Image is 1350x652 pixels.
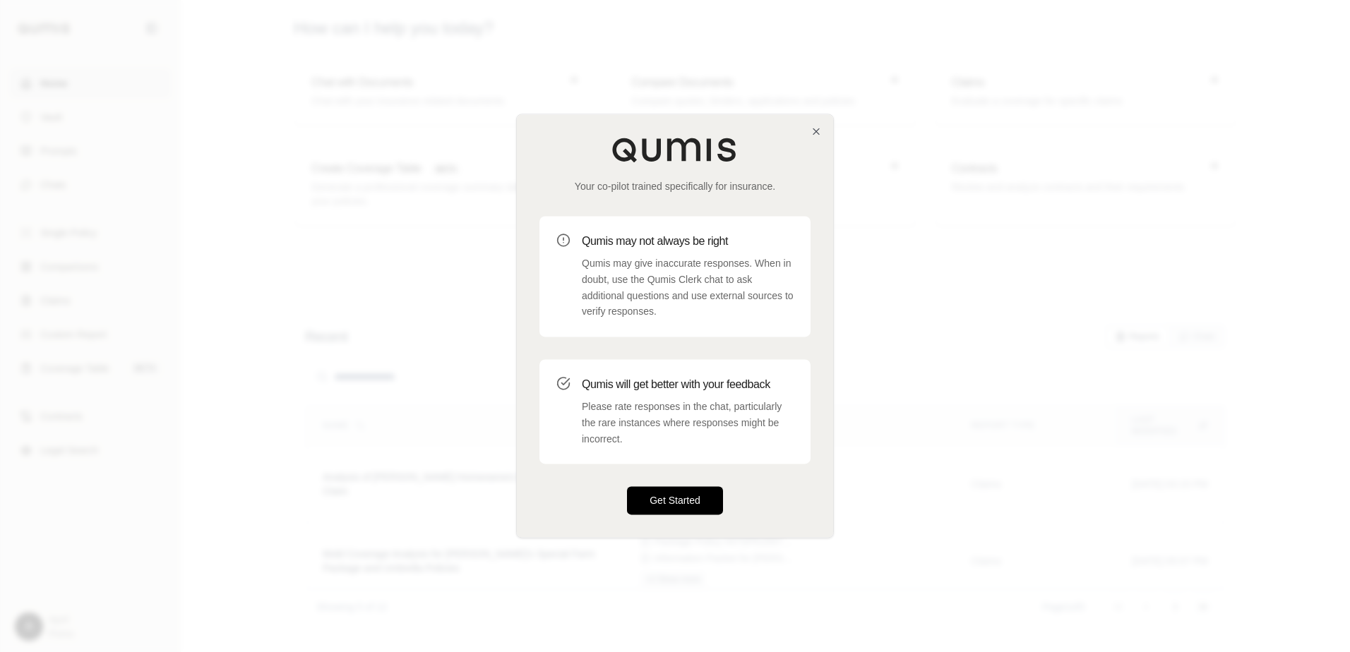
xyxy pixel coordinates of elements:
h3: Qumis may not always be right [582,233,794,250]
button: Get Started [627,487,723,515]
p: Please rate responses in the chat, particularly the rare instances where responses might be incor... [582,399,794,447]
img: Qumis Logo [611,137,739,162]
p: Your co-pilot trained specifically for insurance. [539,179,811,193]
p: Qumis may give inaccurate responses. When in doubt, use the Qumis Clerk chat to ask additional qu... [582,255,794,320]
h3: Qumis will get better with your feedback [582,376,794,393]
